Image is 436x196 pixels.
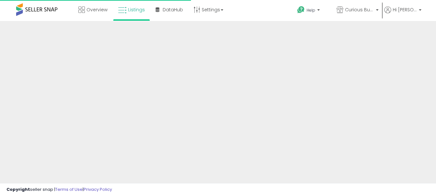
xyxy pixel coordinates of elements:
[292,1,331,21] a: Help
[55,186,83,192] a: Terms of Use
[345,6,374,13] span: Curious Buy Nature
[84,186,112,192] a: Privacy Policy
[6,186,30,192] strong: Copyright
[384,6,421,21] a: Hi [PERSON_NAME]
[163,6,183,13] span: DataHub
[86,6,107,13] span: Overview
[128,6,145,13] span: Listings
[393,6,417,13] span: Hi [PERSON_NAME]
[297,6,305,14] i: Get Help
[6,187,112,193] div: seller snap | |
[307,7,315,13] span: Help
